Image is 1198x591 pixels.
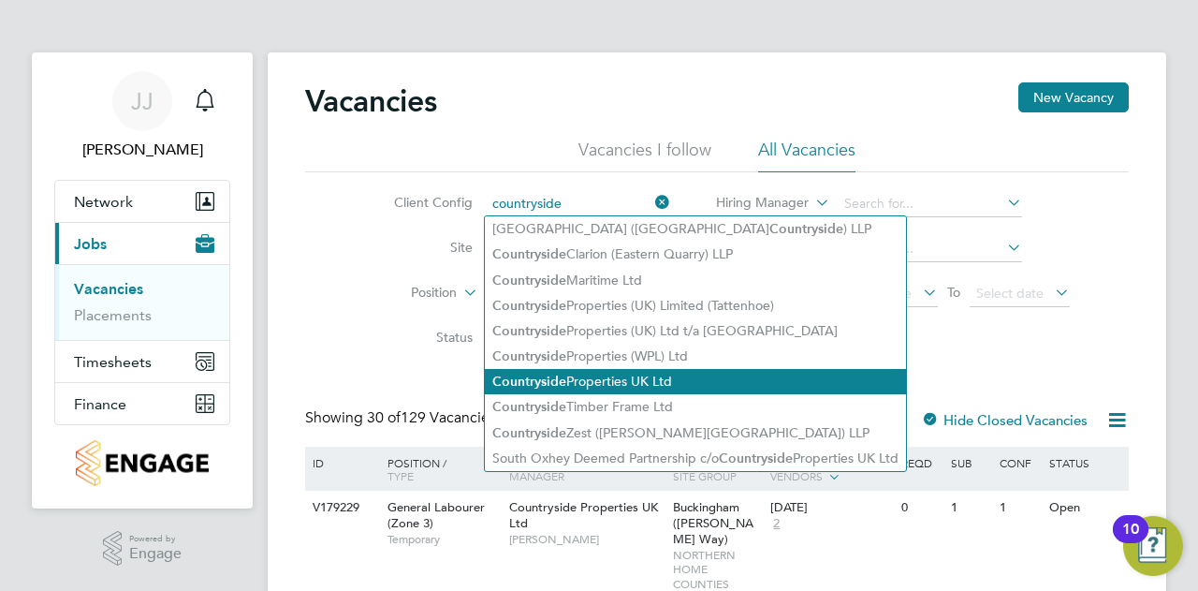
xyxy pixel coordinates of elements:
[365,194,473,211] label: Client Config
[305,408,500,428] div: Showing
[55,341,229,382] button: Timesheets
[365,239,473,256] label: Site
[1018,82,1129,112] button: New Vacancy
[485,242,906,267] li: Clarion (Eastern Quarry) LLP
[74,395,126,413] span: Finance
[976,285,1044,302] span: Select date
[76,440,208,486] img: countryside-properties-logo-retina.png
[32,52,253,509] nav: Main navigation
[838,191,1022,217] input: Search for...
[373,447,504,492] div: Position /
[308,491,373,525] div: V179229
[1122,529,1139,554] div: 10
[131,89,153,113] span: JJ
[673,468,737,483] span: Site Group
[770,500,892,516] div: [DATE]
[485,446,906,471] li: South Oxhey Deemed Partnership c/o Properties UK Ltd
[74,193,133,211] span: Network
[946,491,995,525] div: 1
[486,191,670,217] input: Search for...
[55,264,229,340] div: Jobs
[492,246,566,262] b: Countryside
[719,451,793,466] b: Countryside
[844,285,912,302] span: Select date
[492,399,566,415] b: Countryside
[74,235,107,253] span: Jobs
[673,499,753,547] span: Buckingham ([PERSON_NAME] Way)
[509,468,564,483] span: Manager
[54,71,230,161] a: JJ[PERSON_NAME]
[55,383,229,424] button: Finance
[897,491,945,525] div: 0
[492,348,566,364] b: Countryside
[54,440,230,486] a: Go to home page
[838,236,1022,262] input: Search for...
[758,139,855,172] li: All Vacancies
[995,491,1044,525] div: 1
[367,408,401,427] span: 30 of
[485,216,906,242] li: [GEOGRAPHIC_DATA] ([GEOGRAPHIC_DATA] ) LLP
[387,499,485,531] span: General Labourer (Zone 3)
[54,139,230,161] span: Joshua James
[770,516,782,532] span: 2
[509,532,664,547] span: [PERSON_NAME]
[55,181,229,222] button: Network
[387,532,500,547] span: Temporary
[74,353,152,371] span: Timesheets
[578,139,711,172] li: Vacancies I follow
[492,323,566,339] b: Countryside
[1123,516,1183,576] button: Open Resource Center, 10 new notifications
[305,82,437,120] h2: Vacancies
[485,293,906,318] li: Properties (UK) Limited (Tattenhoe)
[492,425,566,441] b: Countryside
[1045,491,1126,525] div: Open
[74,280,143,298] a: Vacancies
[387,468,414,483] span: Type
[770,468,823,483] span: Vendors
[365,329,473,346] label: Status
[509,499,658,531] span: Countryside Properties UK Ltd
[1045,447,1126,479] div: Status
[485,268,906,293] li: Maritime Ltd
[995,447,1044,479] div: Conf
[942,280,966,304] span: To
[769,221,843,237] b: Countryside
[485,421,906,446] li: Zest ([PERSON_NAME][GEOGRAPHIC_DATA]) LLP
[129,531,182,547] span: Powered by
[701,194,809,213] label: Hiring Manager
[103,531,183,567] a: Powered byEngage
[74,306,152,324] a: Placements
[485,318,906,344] li: Properties (UK) Ltd t/a [GEOGRAPHIC_DATA]
[492,374,566,390] b: Countryside
[349,284,457,303] label: Position
[485,394,906,420] li: Timber Frame Ltd
[946,447,995,479] div: Sub
[921,411,1088,429] label: Hide Closed Vacancies
[485,369,906,394] li: Properties UK Ltd
[492,273,566,288] b: Countryside
[129,546,182,562] span: Engage
[367,408,496,427] span: 129 Vacancies
[308,447,373,479] div: ID
[485,344,906,369] li: Properties (WPL) Ltd
[492,298,566,314] b: Countryside
[897,447,945,479] div: Reqd
[55,223,229,264] button: Jobs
